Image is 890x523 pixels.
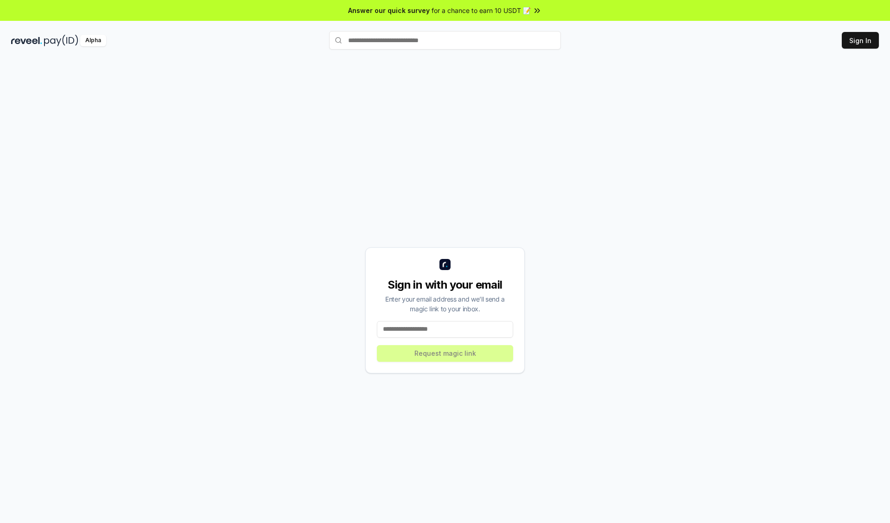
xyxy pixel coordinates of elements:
div: Alpha [80,35,106,46]
div: Enter your email address and we’ll send a magic link to your inbox. [377,294,513,314]
span: for a chance to earn 10 USDT 📝 [432,6,531,15]
img: logo_small [439,259,451,270]
div: Sign in with your email [377,277,513,292]
img: pay_id [44,35,78,46]
span: Answer our quick survey [348,6,430,15]
img: reveel_dark [11,35,42,46]
button: Sign In [842,32,879,49]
